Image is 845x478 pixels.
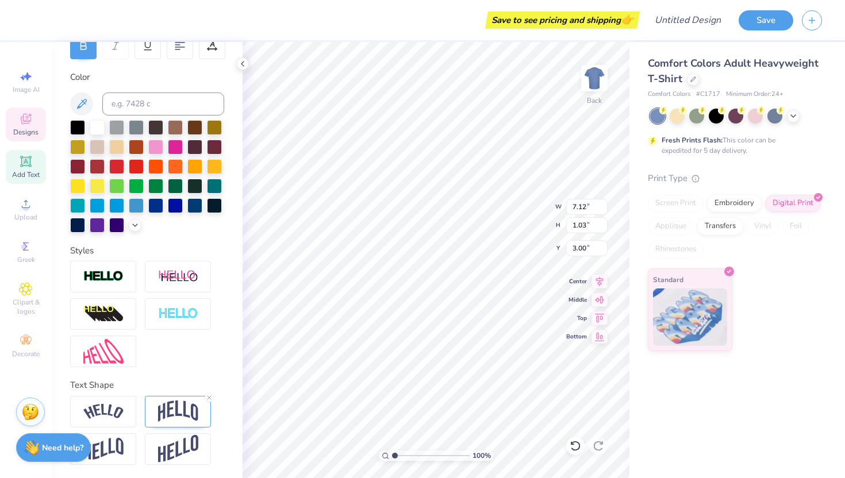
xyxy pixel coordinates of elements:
div: This color can be expedited for 5 day delivery. [662,135,803,156]
div: Transfers [697,218,743,235]
img: Stroke [83,270,124,283]
span: Image AI [13,85,40,94]
span: Add Text [12,170,40,179]
input: e.g. 7428 c [102,92,224,115]
span: Minimum Order: 24 + [726,90,783,99]
span: Top [566,314,587,322]
div: Embroidery [707,195,762,212]
img: Negative Space [158,307,198,321]
span: Decorate [12,349,40,358]
div: Foil [782,218,809,235]
span: Comfort Colors [648,90,690,99]
span: Greek [17,255,35,264]
div: Print Type [648,172,822,185]
input: Untitled Design [646,9,730,32]
img: Shadow [158,269,198,284]
img: Arc [83,404,124,419]
img: Back [583,67,606,90]
img: Standard [653,288,727,346]
span: 100 % [473,450,491,461]
button: Save [739,10,793,30]
div: Digital Print [765,195,821,212]
img: Rise [158,435,198,463]
img: 3d Illusion [83,305,124,323]
div: Applique [648,218,694,235]
img: Flag [83,438,124,460]
div: Back [587,95,602,106]
img: Arch [158,400,198,422]
span: Comfort Colors Adult Heavyweight T-Shirt [648,56,819,86]
strong: Need help? [42,442,83,453]
span: Middle [566,296,587,304]
div: Rhinestones [648,241,704,258]
span: Bottom [566,333,587,341]
div: Vinyl [747,218,779,235]
strong: Fresh Prints Flash: [662,136,723,145]
div: Screen Print [648,195,704,212]
div: Color [70,71,224,84]
div: Text Shape [70,379,224,392]
span: Upload [14,213,37,222]
span: # C1717 [696,90,720,99]
div: Styles [70,244,224,257]
div: Save to see pricing and shipping [488,11,637,29]
span: Standard [653,273,683,286]
span: Designs [13,128,39,137]
img: Free Distort [83,339,124,364]
span: 👉 [621,13,633,26]
span: Clipart & logos [6,298,46,316]
span: Center [566,277,587,286]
